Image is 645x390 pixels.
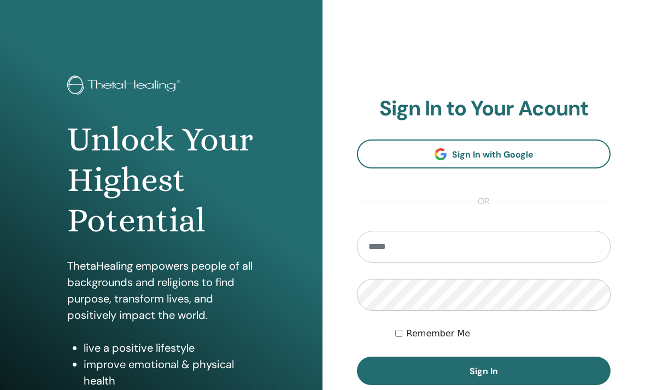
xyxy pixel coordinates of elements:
[357,357,611,385] button: Sign In
[472,195,495,208] span: or
[395,327,611,340] div: Keep me authenticated indefinitely or until I manually logout
[357,96,611,121] h2: Sign In to Your Acount
[84,340,255,356] li: live a positive lifestyle
[84,356,255,389] li: improve emotional & physical health
[67,258,255,323] p: ThetaHealing empowers people of all backgrounds and religions to find purpose, transform lives, a...
[67,119,255,241] h1: Unlock Your Highest Potential
[452,149,533,160] span: Sign In with Google
[470,365,498,377] span: Sign In
[407,327,471,340] label: Remember Me
[357,139,611,168] a: Sign In with Google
